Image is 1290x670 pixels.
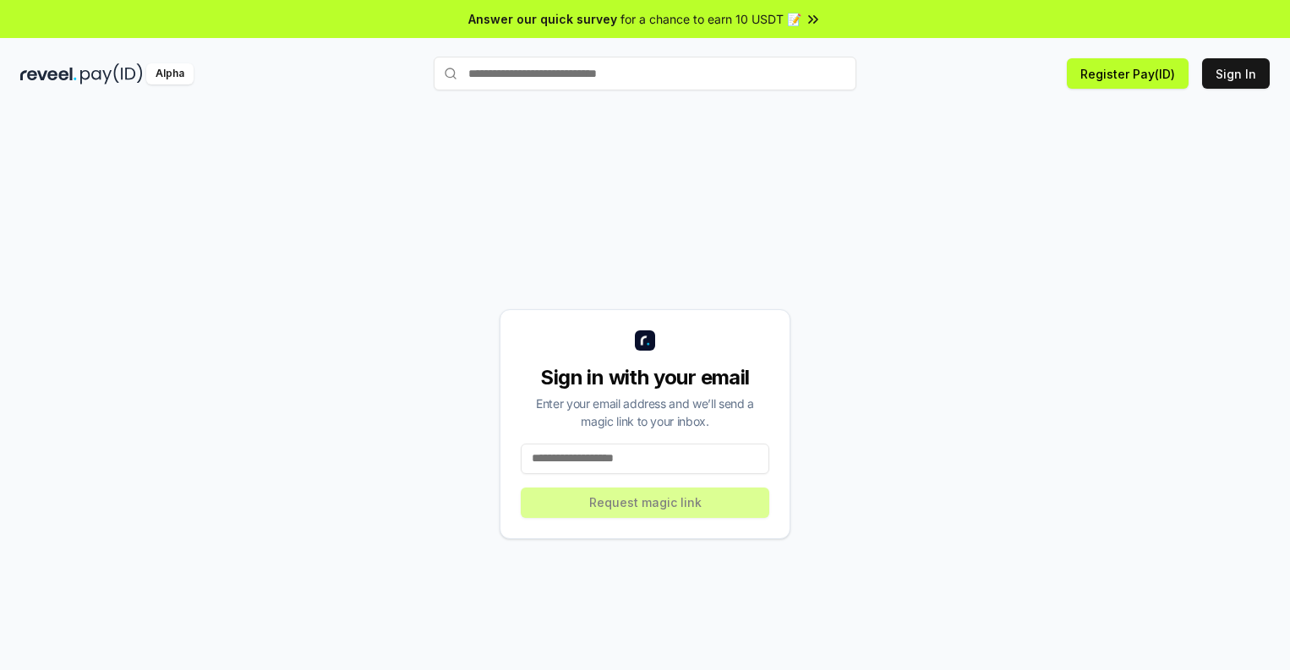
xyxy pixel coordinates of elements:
img: pay_id [80,63,143,84]
button: Register Pay(ID) [1067,58,1189,89]
span: for a chance to earn 10 USDT 📝 [620,10,801,28]
div: Enter your email address and we’ll send a magic link to your inbox. [521,395,769,430]
div: Alpha [146,63,194,84]
img: logo_small [635,330,655,351]
img: reveel_dark [20,63,77,84]
span: Answer our quick survey [468,10,617,28]
button: Sign In [1202,58,1270,89]
div: Sign in with your email [521,364,769,391]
